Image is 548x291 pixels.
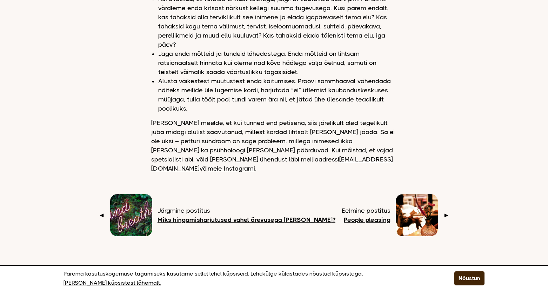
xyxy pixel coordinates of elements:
img: Roosad lilled vaasis [396,194,438,236]
span: ► [443,211,449,220]
b: People pleasing [344,216,390,223]
li: Jaga enda mõtteid ja tundeid lähedastega. Enda mõtteid on lihtsam ratsionaalselt hinnata kui olem... [158,49,397,77]
a: ◄ Järgmine postitus Miks hingamisharjutused vahel ärevusega [PERSON_NAME]? [99,194,335,236]
img: Neoonvärvides tekst ütlemas 'And Breathe' [110,194,152,236]
span: Järgmine postitus [158,206,335,215]
p: [PERSON_NAME] meelde, et kui tunned end petisena, siis järelikult oled tegelikult juba midagi olu... [151,118,397,173]
a: meie Instagrami [208,165,255,172]
button: Nõustun [454,271,484,285]
span: ◄ [99,211,105,220]
a: [PERSON_NAME] küpsistest lähemalt. [64,278,161,287]
span: Eelmine postitus [342,206,390,215]
b: Miks hingamisharjutused vahel ärevusega [PERSON_NAME]? [158,216,335,223]
p: Parema kasutuskogemuse tagamiseks kasutame sellel lehel küpsiseid. Lehekülge külastades nõustud k... [64,269,437,287]
li: Alusta väikestest muutustest enda käitumises. Proovi sammhaaval vähendada näiteks meilide üle lug... [158,77,397,113]
a: Eelmine postitus People pleasing ► [342,194,449,236]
